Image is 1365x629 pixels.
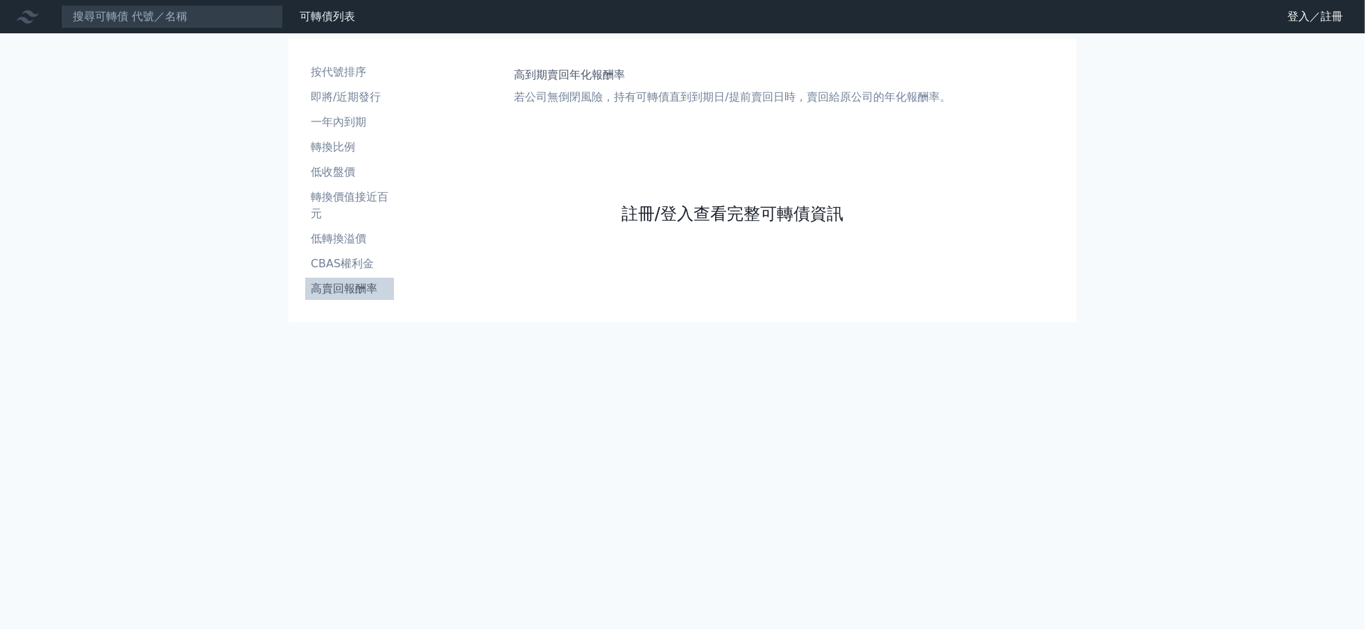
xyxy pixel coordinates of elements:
[514,89,950,106] p: 若公司無倒閉風險，持有可轉債直到到期日/提前賣回日時，賣回給原公司的年化報酬率。
[305,89,394,106] li: 即將/近期發行
[305,64,394,81] li: 按代號排序
[305,230,394,247] li: 低轉換溢價
[621,203,843,225] a: 註冊/登入查看完整可轉債資訊
[305,136,394,158] a: 轉換比例
[514,67,950,83] h1: 高到期賣回年化報酬率
[305,253,394,275] a: CBAS權利金
[305,86,394,108] a: 即將/近期發行
[305,164,394,181] li: 低收盤價
[305,161,394,183] a: 低收盤價
[305,255,394,272] li: CBAS權利金
[305,228,394,250] a: 低轉換溢價
[305,111,394,133] a: 一年內到期
[305,278,394,300] a: 高賣回報酬率
[305,114,394,131] li: 一年內到期
[305,61,394,83] a: 按代號排序
[305,186,394,225] a: 轉換價值接近百元
[300,10,355,23] a: 可轉債列表
[61,5,283,28] input: 搜尋可轉債 代號／名稱
[1276,6,1354,28] a: 登入／註冊
[305,189,394,222] li: 轉換價值接近百元
[305,139,394,156] li: 轉換比例
[305,280,394,297] li: 高賣回報酬率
